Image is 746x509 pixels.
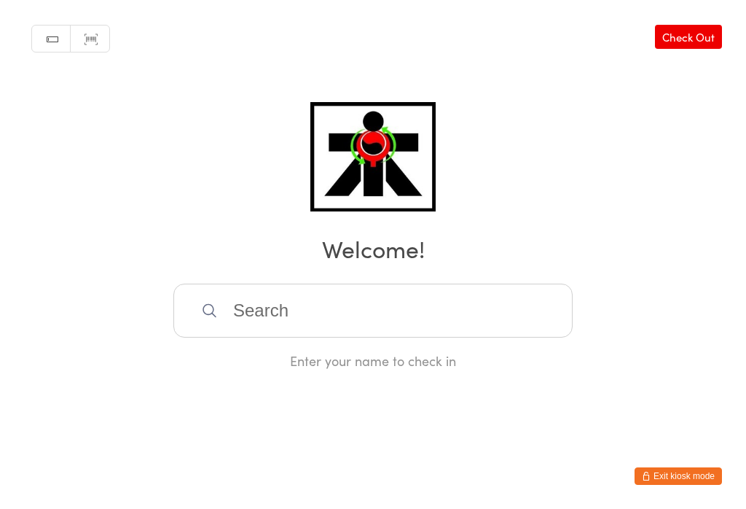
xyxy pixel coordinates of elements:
[173,284,573,338] input: Search
[655,25,722,49] a: Check Out
[173,351,573,370] div: Enter your name to check in
[310,102,435,211] img: ATI Martial Arts Joondalup
[635,467,722,485] button: Exit kiosk mode
[15,232,731,265] h2: Welcome!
